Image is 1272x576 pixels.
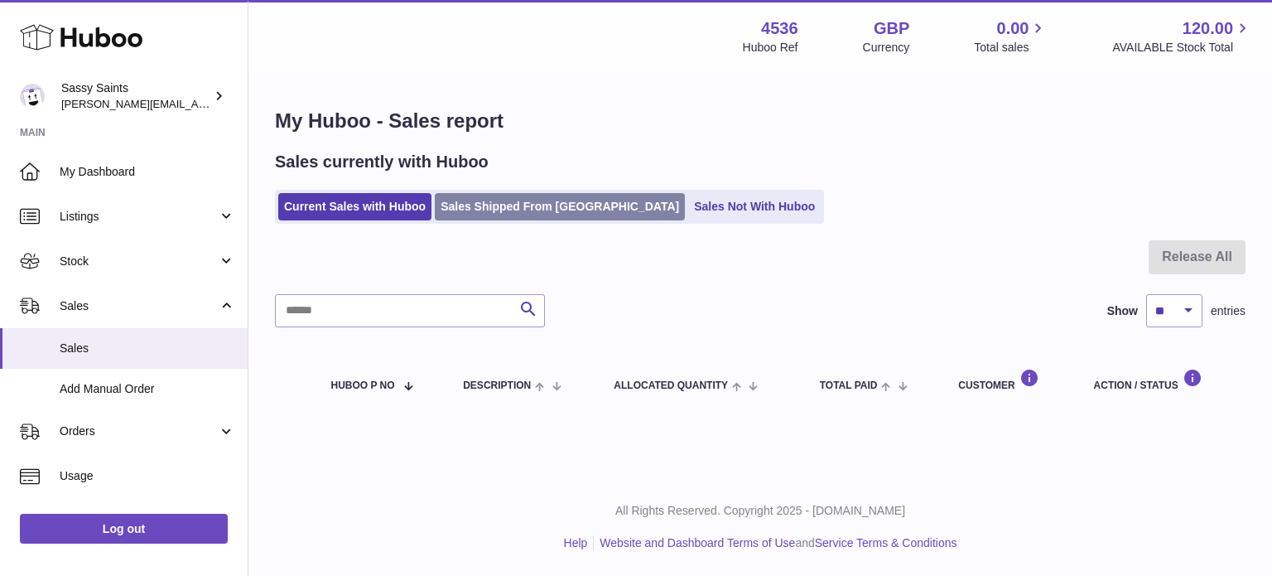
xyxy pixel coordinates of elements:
[60,254,218,269] span: Stock
[60,164,235,180] span: My Dashboard
[278,193,431,220] a: Current Sales with Huboo
[275,108,1245,134] h1: My Huboo - Sales report
[688,193,821,220] a: Sales Not With Huboo
[60,209,218,225] span: Listings
[1112,17,1252,56] a: 120.00 AVAILABLE Stock Total
[60,468,235,484] span: Usage
[874,17,909,40] strong: GBP
[743,40,798,56] div: Huboo Ref
[60,298,218,314] span: Sales
[863,40,910,56] div: Currency
[60,424,218,439] span: Orders
[815,536,957,549] a: Service Terms & Conditions
[820,380,878,391] span: Total paid
[435,193,685,220] a: Sales Shipped From [GEOGRAPHIC_DATA]
[20,514,228,544] a: Log out
[1107,303,1138,319] label: Show
[614,380,728,391] span: ALLOCATED Quantity
[1183,17,1233,40] span: 120.00
[262,503,1259,519] p: All Rights Reserved. Copyright 2025 - [DOMAIN_NAME]
[974,17,1048,56] a: 0.00 Total sales
[564,536,588,549] a: Help
[275,151,489,173] h2: Sales currently with Huboo
[61,80,210,112] div: Sassy Saints
[1112,40,1252,56] span: AVAILABLE Stock Total
[761,17,798,40] strong: 4536
[1211,303,1245,319] span: entries
[60,341,235,356] span: Sales
[331,380,395,391] span: Huboo P no
[600,536,795,549] a: Website and Dashboard Terms of Use
[997,17,1029,40] span: 0.00
[463,380,531,391] span: Description
[20,84,45,109] img: ramey@sassysaints.com
[60,381,235,397] span: Add Manual Order
[974,40,1048,56] span: Total sales
[594,535,956,551] li: and
[958,369,1060,391] div: Customer
[61,97,332,110] span: [PERSON_NAME][EMAIL_ADDRESS][DOMAIN_NAME]
[1094,369,1229,391] div: Action / Status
